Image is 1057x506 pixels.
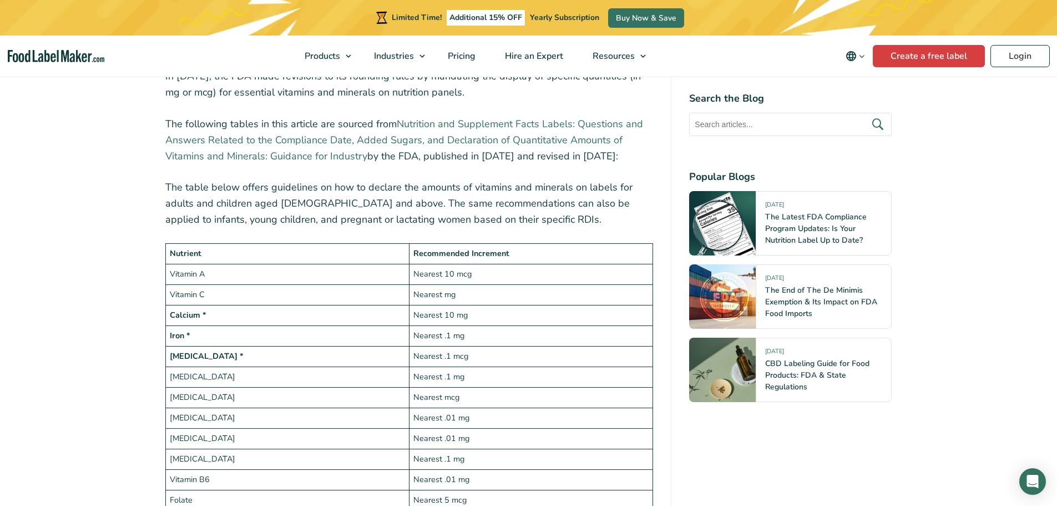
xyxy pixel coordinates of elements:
strong: Iron * [170,330,190,341]
span: [DATE] [765,201,784,213]
a: The Latest FDA Compliance Program Updates: Is Your Nutrition Label Up to Date? [765,212,867,246]
span: Resources [589,50,636,62]
div: Open Intercom Messenger [1019,468,1046,495]
td: Nearest .1 mcg [409,346,653,367]
h4: Popular Blogs [689,169,892,184]
td: Nearest 10 mg [409,305,653,325]
td: Nearest .01 mg [409,469,653,490]
td: [MEDICAL_DATA] [165,449,409,469]
a: Resources [578,36,651,77]
a: CBD Labeling Guide for Food Products: FDA & State Regulations [765,358,869,392]
a: The End of The De Minimis Exemption & Its Impact on FDA Food Imports [765,285,877,319]
td: Nearest .1 mg [409,325,653,346]
span: Pricing [444,50,477,62]
a: Food Label Maker homepage [8,50,104,63]
span: Industries [371,50,415,62]
strong: Calcium * [170,309,206,320]
a: Login [990,45,1050,67]
strong: [MEDICAL_DATA] * [170,350,244,362]
td: [MEDICAL_DATA] [165,428,409,449]
a: Buy Now & Save [608,8,684,28]
td: Nearest .1 mg [409,449,653,469]
a: Create a free label [873,45,985,67]
td: Nearest .01 mg [409,428,653,449]
p: The following tables in this article are sourced from by the FDA, published in [DATE] and revised... [165,116,654,164]
span: Additional 15% OFF [447,10,525,26]
td: Nearest 10 mcg [409,264,653,284]
span: Yearly Subscription [530,12,599,23]
span: [DATE] [765,274,784,287]
a: Hire an Expert [490,36,575,77]
span: Hire an Expert [502,50,564,62]
span: [DATE] [765,347,784,360]
h4: Search the Blog [689,91,892,106]
button: Change language [838,45,873,67]
p: The table below offers guidelines on how to declare the amounts of vitamins and minerals on label... [165,179,654,227]
span: Products [301,50,341,62]
td: Vitamin B6 [165,469,409,490]
strong: Recommended Increment [413,248,509,259]
td: Nearest mcg [409,387,653,408]
a: Products [290,36,357,77]
td: Nearest mg [409,284,653,305]
span: Limited Time! [392,12,442,23]
td: [MEDICAL_DATA] [165,408,409,428]
td: Vitamin C [165,284,409,305]
strong: Nutrient [170,248,201,259]
td: Nearest .1 mg [409,367,653,387]
td: Vitamin A [165,264,409,284]
input: Search articles... [689,113,892,136]
td: [MEDICAL_DATA] [165,387,409,408]
a: Pricing [433,36,488,77]
p: In [DATE], the FDA made revisions to its rounding rules by mandating the display of specific quan... [165,68,654,101]
a: Industries [360,36,431,77]
a: Nutrition and Supplement Facts Labels: Questions and Answers Related to the Compliance Date, Adde... [165,117,643,163]
td: Nearest .01 mg [409,408,653,428]
td: [MEDICAL_DATA] [165,367,409,387]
